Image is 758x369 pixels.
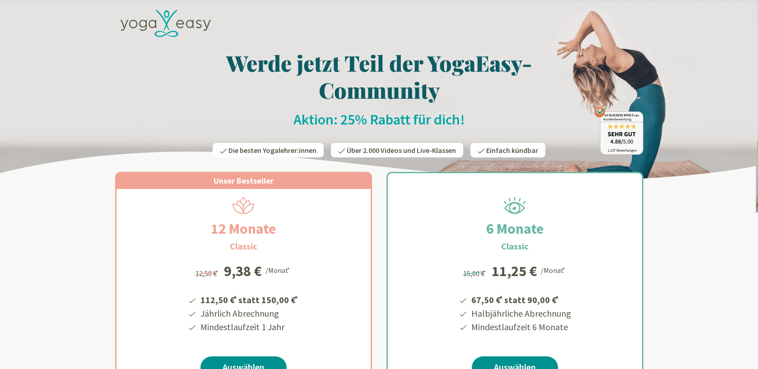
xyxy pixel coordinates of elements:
span: Die besten Yogalehrer:innen [228,146,316,155]
span: Unser Bestseller [214,175,274,186]
h1: Werde jetzt Teil der YogaEasy-Community [115,49,643,103]
div: /Monat [541,264,567,276]
span: Einfach kündbar [486,146,538,155]
h3: Classic [230,240,257,253]
span: 12,50 € [195,269,219,278]
span: 15,00 € [463,269,487,278]
h2: Aktion: 25% Rabatt für dich! [115,111,643,129]
span: Über 2.000 Videos und Live-Klassen [347,146,456,155]
li: Mindestlaufzeit 6 Monate [470,320,571,334]
div: 9,38 € [224,264,262,278]
h2: 12 Monate [189,218,298,240]
div: /Monat [265,264,291,276]
li: Jährlich Abrechnung [199,307,299,320]
h2: 6 Monate [465,218,565,240]
img: ausgezeichnet_badge.png [594,106,643,155]
li: 112,50 € statt 150,00 € [199,291,299,307]
li: Mindestlaufzeit 1 Jahr [199,320,299,334]
li: Halbjährliche Abrechnung [470,307,571,320]
li: 67,50 € statt 90,00 € [470,291,571,307]
h3: Classic [501,240,529,253]
div: 11,25 € [492,264,537,278]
